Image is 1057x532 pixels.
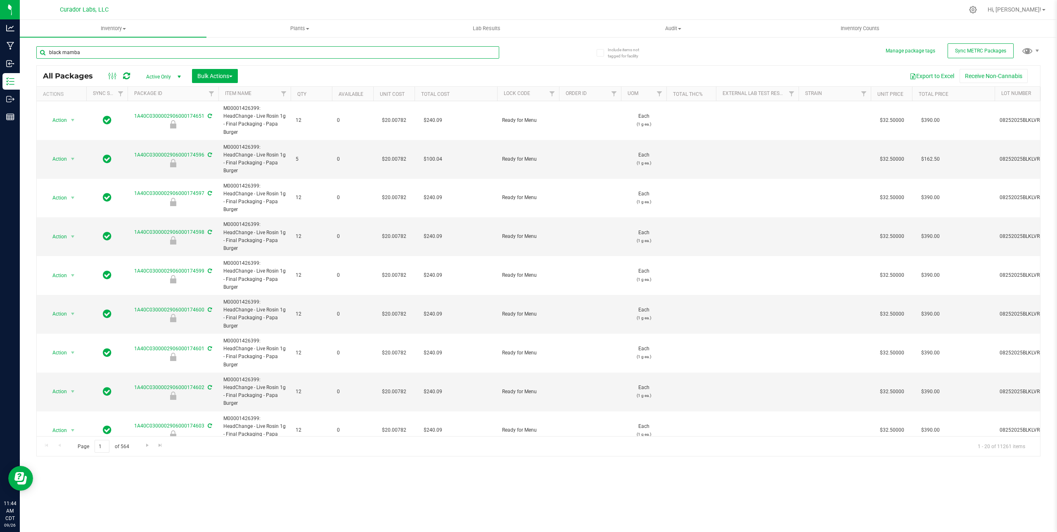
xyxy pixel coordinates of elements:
a: Filter [205,87,218,101]
span: M00001426399: HeadChange - Live Rosin 1g - Final Packaging - Papa Burger [223,337,286,369]
span: 0 [337,310,368,318]
a: Filter [114,87,128,101]
p: 09/26 [4,522,16,528]
span: Inventory [20,25,206,32]
a: 1A40C0300002906000174603 [134,423,204,429]
a: 1A40C0300002906000174602 [134,385,204,390]
td: $20.00782 [373,256,415,295]
span: 12 [296,116,327,124]
a: Filter [857,87,871,101]
span: $32.50000 [876,114,908,126]
span: 12 [296,426,327,434]
a: Filter [653,87,666,101]
td: $20.00782 [373,101,415,140]
span: Page of 564 [71,440,136,453]
a: Unit Price [877,91,903,97]
span: M00001426399: HeadChange - Live Rosin 1g - Final Packaging - Papa Burger [223,376,286,408]
span: select [68,153,78,165]
a: Order Id [566,90,587,96]
span: Action [45,153,67,165]
span: 12 [296,349,327,357]
span: $100.04 [419,153,446,165]
a: Strain [805,90,822,96]
span: Action [45,386,67,397]
span: In Sync [103,114,111,126]
span: Ready for Menu [502,233,554,240]
span: In Sync [103,424,111,436]
a: Package ID [134,90,162,96]
span: $390.00 [917,347,944,359]
span: 0 [337,155,368,163]
span: Sync from Compliance System [206,423,212,429]
span: 12 [296,233,327,240]
span: M00001426399: HeadChange - Live Rosin 1g - Final Packaging - Papa Burger [223,298,286,330]
span: Each [626,345,661,361]
span: Sync from Compliance System [206,268,212,274]
span: $32.50000 [876,269,908,281]
button: Sync METRC Packages [948,43,1014,58]
span: $390.00 [917,386,944,398]
span: 12 [296,388,327,396]
a: 1A40C0300002906000174601 [134,346,204,351]
span: Ready for Menu [502,388,554,396]
div: Ready for Menu [126,392,220,400]
span: Sync from Compliance System [206,113,212,119]
a: 1A40C0300002906000174596 [134,152,204,158]
div: Ready for Menu [126,430,220,439]
span: $240.09 [419,230,446,242]
span: M00001426399: HeadChange - Live Rosin 1g - Final Packaging - Papa Burger [223,259,286,291]
p: (1 g ea.) [626,237,661,245]
span: Action [45,270,67,281]
span: Each [626,229,661,245]
span: Curador Labs, LLC [60,6,109,13]
span: 0 [337,271,368,279]
span: $390.00 [917,192,944,204]
span: $240.09 [419,269,446,281]
span: 5 [296,155,327,163]
span: Sync from Compliance System [206,190,212,196]
span: $32.50000 [876,424,908,436]
span: All Packages [43,71,101,81]
span: Sync from Compliance System [206,346,212,351]
span: Hi, [PERSON_NAME]! [988,6,1041,13]
span: Ready for Menu [502,155,554,163]
span: In Sync [103,308,111,320]
div: Actions [43,91,83,97]
span: select [68,114,78,126]
a: 1A40C0300002906000174598 [134,229,204,235]
inline-svg: Reports [6,113,14,121]
inline-svg: Inventory [6,77,14,85]
a: 1A40C0300002906000174600 [134,307,204,313]
span: $390.00 [917,230,944,242]
td: $20.00782 [373,411,415,450]
span: M00001426399: HeadChange - Live Rosin 1g - Final Packaging - Papa Burger [223,182,286,214]
a: Filter [277,87,291,101]
span: 1 - 20 of 11261 items [971,440,1032,452]
td: $20.00782 [373,295,415,334]
a: Filter [607,87,621,101]
span: Each [626,267,661,283]
span: $240.09 [419,424,446,436]
td: $20.00782 [373,140,415,179]
span: select [68,386,78,397]
span: 12 [296,310,327,318]
span: M00001426399: HeadChange - Live Rosin 1g - Final Packaging - Papa Burger [223,104,286,136]
span: Sync from Compliance System [206,152,212,158]
a: External Lab Test Result [723,90,787,96]
div: Ready for Menu [126,314,220,322]
a: Filter [545,87,559,101]
span: Ready for Menu [502,116,554,124]
span: $390.00 [917,114,944,126]
button: Receive Non-Cannabis [960,69,1028,83]
span: $32.50000 [876,386,908,398]
div: Ready for Menu [126,236,220,245]
span: Lab Results [462,25,512,32]
a: Filter [785,87,799,101]
span: 12 [296,194,327,202]
span: In Sync [103,269,111,281]
span: 0 [337,116,368,124]
div: Ready for Menu [126,275,220,283]
span: Ready for Menu [502,349,554,357]
td: $20.00782 [373,373,415,411]
span: Action [45,347,67,359]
